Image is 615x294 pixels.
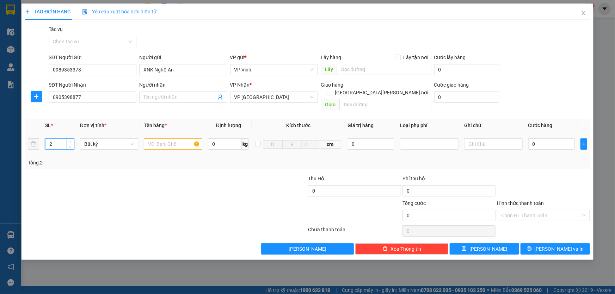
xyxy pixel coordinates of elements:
[230,54,318,61] div: VP gửi
[144,138,202,150] input: VD: Bàn, Ghế
[49,54,136,61] div: SĐT Người Gửi
[319,140,341,149] span: cm
[234,64,314,75] span: VP Vinh
[139,81,227,89] div: Người nhận
[66,144,74,149] span: Decrease Value
[139,54,227,61] div: Người gửi
[339,99,431,110] input: Dọc đường
[80,123,106,128] span: Đơn vị tính
[434,82,469,88] label: Cước giao hàng
[82,9,156,14] span: Yêu cầu xuất hóa đơn điện tử
[282,140,302,149] input: R
[308,176,324,181] span: Thu Hộ
[68,145,73,149] span: down
[28,159,238,167] div: Tổng: 2
[401,54,431,61] span: Lấy tận nơi
[434,64,499,75] input: Cước lấy hàng
[230,82,250,88] span: VP Nhận
[49,81,136,89] div: SĐT Người Nhận
[580,138,587,150] button: plus
[289,245,326,253] span: [PERSON_NAME]
[31,91,42,102] button: plus
[348,138,395,150] input: 0
[25,9,71,14] span: TẠO ĐƠN HÀNG
[402,175,496,185] div: Phí thu hộ
[49,26,63,32] label: Tác vụ
[25,9,30,14] span: plus
[263,140,283,149] input: D
[302,140,319,149] input: C
[286,123,310,128] span: Kích thước
[68,140,73,144] span: up
[469,245,507,253] span: [PERSON_NAME]
[242,138,249,150] span: kg
[337,64,431,75] input: Dọc đường
[217,94,223,100] span: user-add
[581,10,586,16] span: close
[402,200,426,206] span: Tổng cước
[261,243,354,255] button: [PERSON_NAME]
[332,89,431,96] span: [GEOGRAPHIC_DATA][PERSON_NAME] nơi
[464,138,523,150] input: Ghi Chú
[31,94,42,99] span: plus
[321,99,339,110] span: Giao
[521,243,590,255] button: printer[PERSON_NAME] và In
[321,82,343,88] span: Giao hàng
[355,243,448,255] button: deleteXóa Thông tin
[234,92,314,102] span: VP Đà Nẵng
[144,123,167,128] span: Tên hàng
[434,92,499,103] input: Cước giao hàng
[216,123,241,128] span: Định lượng
[581,141,587,147] span: plus
[308,226,402,238] div: Chưa thanh toán
[574,4,594,23] button: Close
[383,246,388,252] span: delete
[28,138,39,150] button: delete
[528,123,553,128] span: Cước hàng
[321,64,337,75] span: Lấy
[66,139,74,144] span: Increase Value
[497,200,544,206] label: Hình thức thanh toán
[462,246,467,252] span: save
[397,119,461,132] th: Loại phụ phí
[321,55,341,60] span: Lấy hàng
[461,119,525,132] th: Ghi chú
[45,123,51,128] span: SL
[450,243,519,255] button: save[PERSON_NAME]
[390,245,421,253] span: Xóa Thông tin
[84,139,134,149] span: Bất kỳ
[535,245,584,253] span: [PERSON_NAME] và In
[434,55,466,60] label: Cước lấy hàng
[82,9,88,15] img: icon
[348,123,374,128] span: Giá trị hàng
[527,246,532,252] span: printer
